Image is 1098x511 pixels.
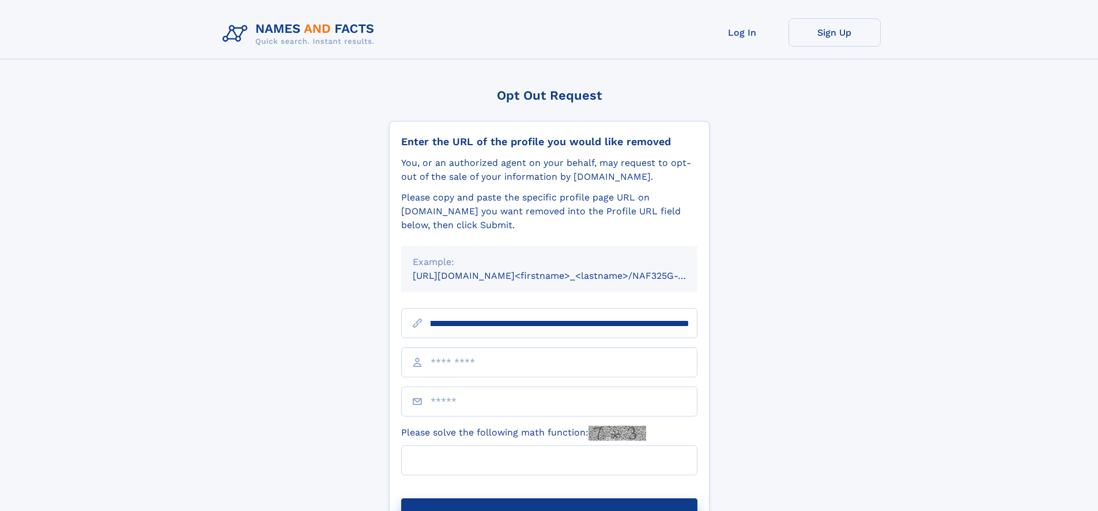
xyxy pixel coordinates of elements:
[401,156,697,184] div: You, or an authorized agent on your behalf, may request to opt-out of the sale of your informatio...
[413,270,719,281] small: [URL][DOMAIN_NAME]<firstname>_<lastname>/NAF325G-xxxxxxxx
[218,18,384,50] img: Logo Names and Facts
[413,255,686,269] div: Example:
[401,135,697,148] div: Enter the URL of the profile you would like removed
[401,191,697,232] div: Please copy and paste the specific profile page URL on [DOMAIN_NAME] you want removed into the Pr...
[401,426,646,441] label: Please solve the following math function:
[788,18,881,47] a: Sign Up
[696,18,788,47] a: Log In
[389,88,710,103] div: Opt Out Request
